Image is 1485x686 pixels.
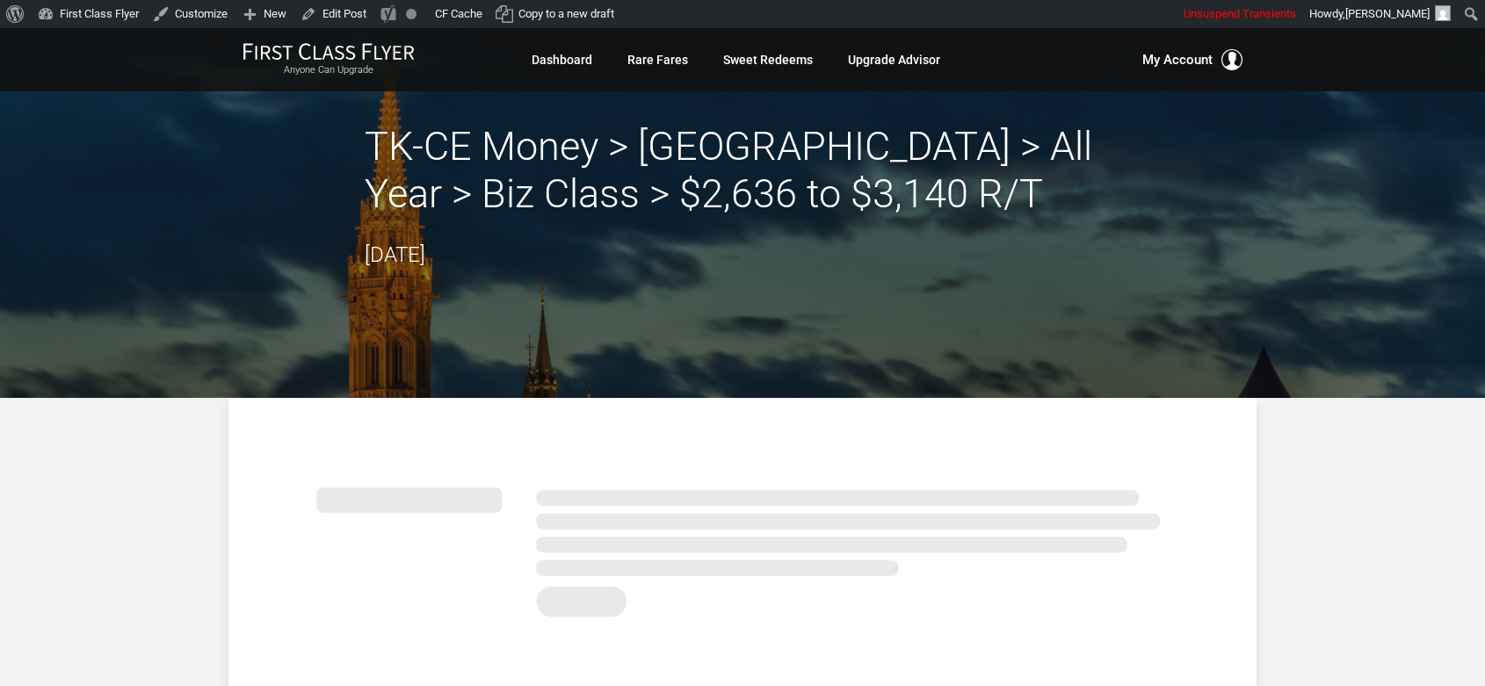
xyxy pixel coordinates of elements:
a: Upgrade Advisor [848,44,940,76]
a: First Class FlyerAnyone Can Upgrade [243,42,415,77]
a: Sweet Redeems [723,44,813,76]
button: My Account [1142,49,1242,70]
time: [DATE] [365,242,425,267]
small: Anyone Can Upgrade [243,64,415,76]
span: Unsuspend Transients [1184,7,1296,20]
a: Rare Fares [627,44,688,76]
span: My Account [1142,49,1213,70]
img: summary.svg [316,468,1169,627]
span: [PERSON_NAME] [1345,7,1430,20]
img: First Class Flyer [243,42,415,61]
h2: TK-CE Money > [GEOGRAPHIC_DATA] > All Year > Biz Class > $2,636 to $3,140 R/T [365,123,1120,218]
a: Dashboard [532,44,592,76]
